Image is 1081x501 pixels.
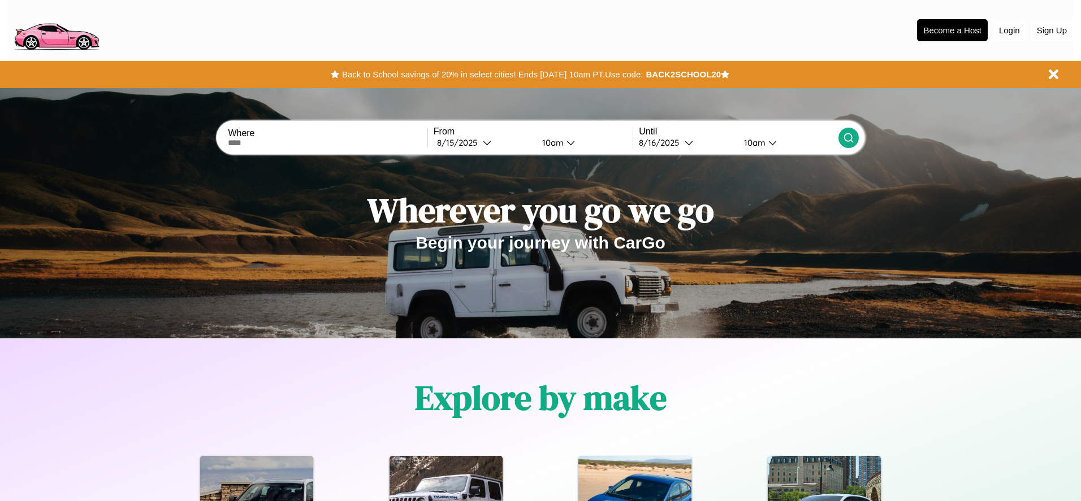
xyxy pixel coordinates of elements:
label: From [434,127,633,137]
label: Where [228,128,427,138]
div: 10am [738,137,768,148]
button: 10am [735,137,838,149]
button: Login [993,20,1026,41]
div: 8 / 16 / 2025 [639,137,685,148]
img: logo [8,6,104,53]
b: BACK2SCHOOL20 [646,69,721,79]
div: 8 / 15 / 2025 [437,137,483,148]
button: Become a Host [917,19,988,41]
h1: Explore by make [415,374,667,421]
button: 10am [533,137,633,149]
button: Sign Up [1031,20,1073,41]
button: Back to School savings of 20% in select cities! Ends [DATE] 10am PT.Use code: [339,67,646,82]
label: Until [639,127,838,137]
button: 8/15/2025 [434,137,533,149]
div: 10am [537,137,567,148]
